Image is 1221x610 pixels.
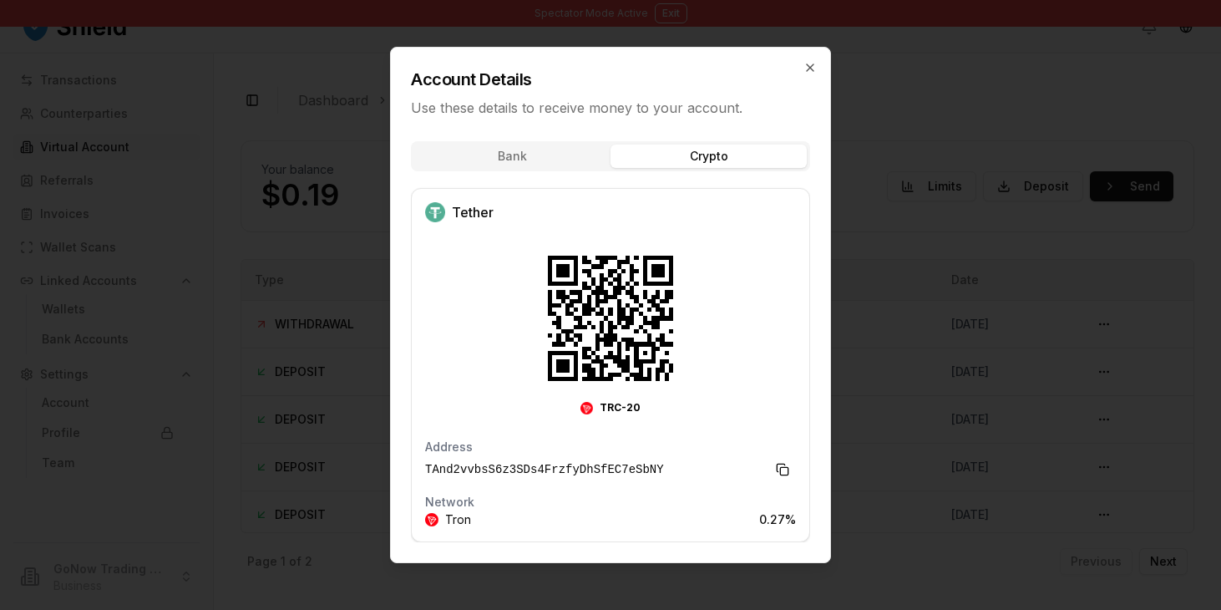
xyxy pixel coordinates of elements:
[600,401,641,414] span: TRC-20
[414,145,610,168] button: Bank
[769,456,796,483] button: Copy to clipboard
[425,496,796,508] p: Network
[411,68,810,91] h2: Account Details
[425,202,445,222] img: Tether
[445,511,471,528] span: Tron
[411,98,810,118] p: Use these details to receive money to your account.
[425,461,664,478] span: TAnd2vvbsS6z3SDs4FrzfyDhSfEC7eSbNY
[425,513,438,526] img: Tron
[425,441,796,453] p: Address
[580,402,593,414] img: Tron Logo
[610,145,807,168] button: Crypto
[452,202,494,222] span: Tether
[759,511,796,528] span: 0.27 %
